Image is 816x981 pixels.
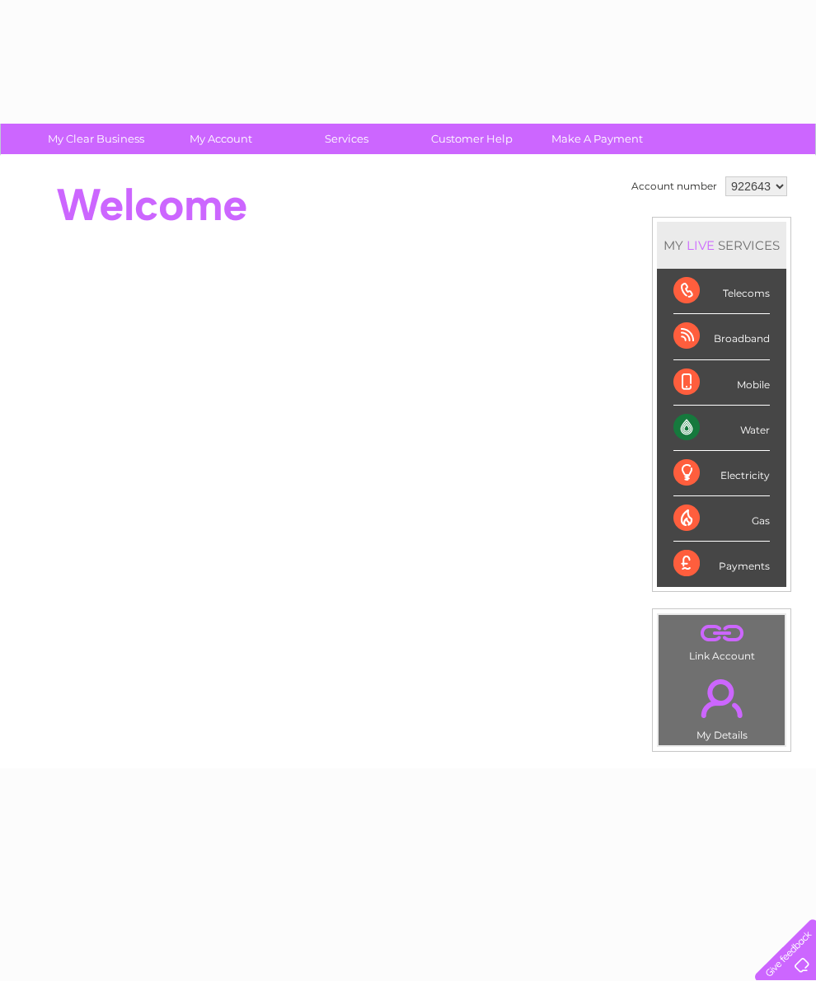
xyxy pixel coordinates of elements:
[279,124,415,154] a: Services
[153,124,289,154] a: My Account
[673,542,770,586] div: Payments
[529,124,665,154] a: Make A Payment
[28,124,164,154] a: My Clear Business
[658,665,786,746] td: My Details
[404,124,540,154] a: Customer Help
[657,222,786,269] div: MY SERVICES
[673,406,770,451] div: Water
[658,614,786,666] td: Link Account
[663,619,781,648] a: .
[683,237,718,253] div: LIVE
[673,269,770,314] div: Telecoms
[673,496,770,542] div: Gas
[663,669,781,727] a: .
[673,314,770,359] div: Broadband
[673,360,770,406] div: Mobile
[627,172,721,200] td: Account number
[673,451,770,496] div: Electricity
